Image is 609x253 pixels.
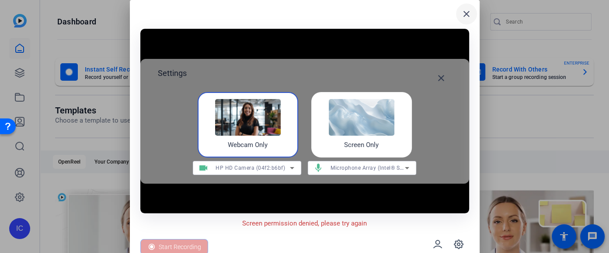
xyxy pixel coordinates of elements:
[308,163,329,173] mat-icon: mic
[331,164,524,171] span: Microphone Array (Intel® Smart Sound Technology for Digital Microphones)
[329,99,394,136] img: self-record-screen.png
[461,9,472,19] mat-icon: close
[436,73,446,83] mat-icon: close
[344,140,379,150] h4: Screen Only
[242,219,367,229] p: Screen permission denied, please try again
[215,99,281,136] img: self-record-webcam.png
[158,68,187,89] h2: Settings
[233,56,376,204] img: overlay
[228,140,268,150] h4: Webcam Only
[216,165,285,171] span: HP HD Camera (04f2:b6bf)
[193,163,214,173] mat-icon: videocam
